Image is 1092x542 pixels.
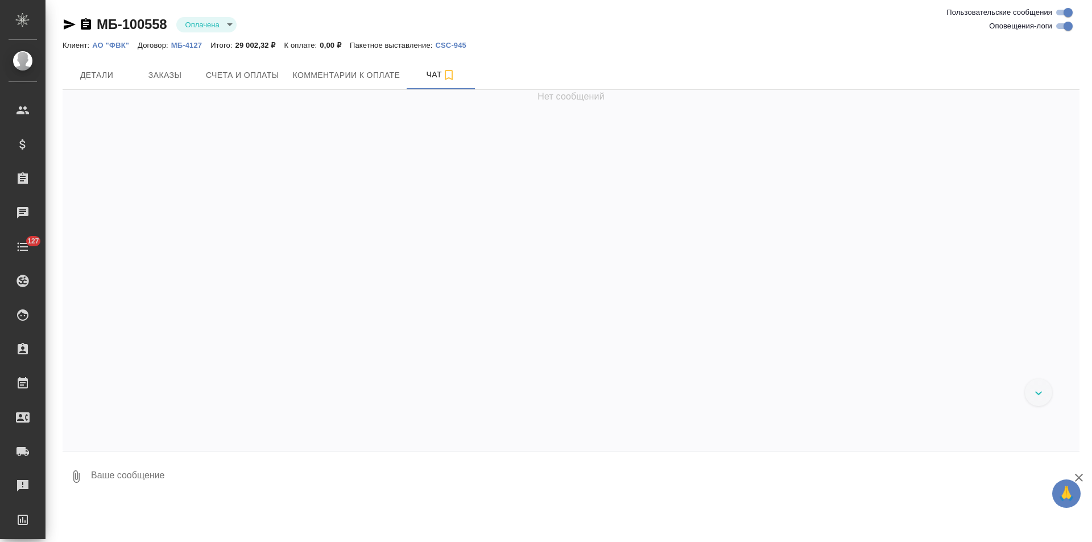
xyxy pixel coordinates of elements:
[97,16,167,32] a: МБ-100558
[350,41,435,49] p: Пакетное выставление:
[235,41,284,49] p: 29 002,32 ₽
[1057,482,1076,506] span: 🙏
[20,235,46,247] span: 127
[138,41,171,49] p: Договор:
[537,90,605,104] span: Нет сообщений
[92,41,138,49] p: АО "ФВК"
[436,40,475,49] a: CSC-945
[442,68,456,82] svg: Подписаться
[176,17,237,32] div: Оплачена
[63,18,76,31] button: Скопировать ссылку для ЯМессенджера
[171,40,210,49] a: МБ-4127
[171,41,210,49] p: МБ-4127
[413,68,468,82] span: Чат
[989,20,1052,32] span: Оповещения-логи
[284,41,320,49] p: К оплате:
[63,41,92,49] p: Клиент:
[138,68,192,82] span: Заказы
[69,68,124,82] span: Детали
[210,41,235,49] p: Итого:
[182,20,223,30] button: Оплачена
[79,18,93,31] button: Скопировать ссылку
[92,40,138,49] a: АО "ФВК"
[946,7,1052,18] span: Пользовательские сообщения
[436,41,475,49] p: CSC-945
[206,68,279,82] span: Счета и оплаты
[3,233,43,261] a: 127
[293,68,400,82] span: Комментарии к оплате
[1052,479,1081,508] button: 🙏
[320,41,350,49] p: 0,00 ₽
